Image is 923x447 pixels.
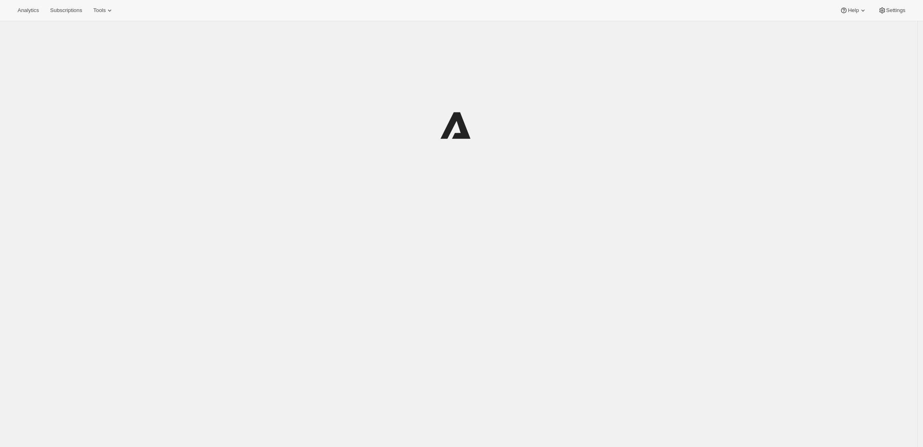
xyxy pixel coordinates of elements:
[848,7,859,14] span: Help
[835,5,871,16] button: Help
[45,5,87,16] button: Subscriptions
[18,7,39,14] span: Analytics
[50,7,82,14] span: Subscriptions
[93,7,106,14] span: Tools
[13,5,44,16] button: Analytics
[886,7,905,14] span: Settings
[88,5,118,16] button: Tools
[873,5,910,16] button: Settings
